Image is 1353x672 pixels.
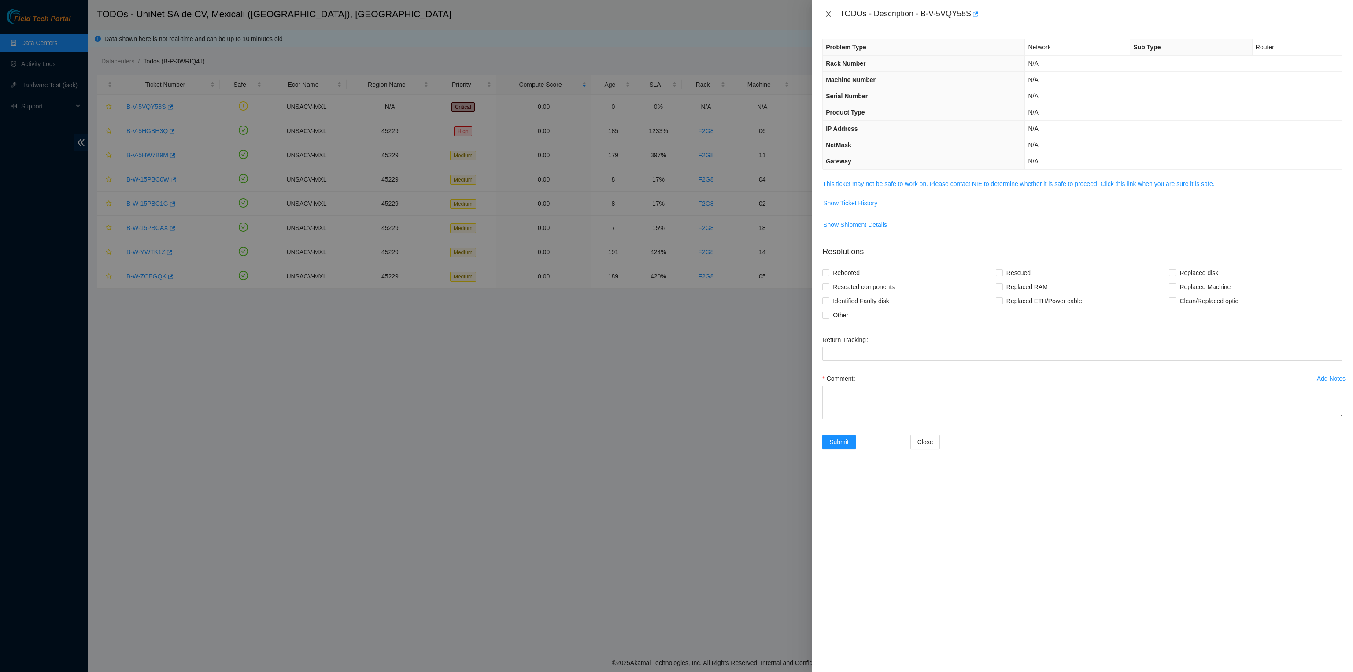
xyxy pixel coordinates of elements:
[910,435,940,449] button: Close
[826,93,868,100] span: Serial Number
[1176,294,1242,308] span: Clean/Replaced optic
[826,109,865,116] span: Product Type
[823,180,1214,187] a: This ticket may not be safe to work on. Please contact NIE to determine whether it is safe to pro...
[823,220,887,230] span: Show Shipment Details
[1028,44,1050,51] span: Network
[826,76,876,83] span: Machine Number
[917,437,933,447] span: Close
[823,218,887,232] button: Show Shipment Details
[840,7,1342,21] div: TODOs - Description - B-V-5VQY58S
[823,196,878,210] button: Show Ticket History
[825,11,832,18] span: close
[822,347,1342,361] input: Return Tracking
[1028,141,1038,149] span: N/A
[822,371,859,386] label: Comment
[1003,294,1086,308] span: Replaced ETH/Power cable
[1176,266,1222,280] span: Replaced disk
[826,60,865,67] span: Rack Number
[829,437,849,447] span: Submit
[822,333,872,347] label: Return Tracking
[1003,266,1034,280] span: Rescued
[826,158,851,165] span: Gateway
[1256,44,1274,51] span: Router
[829,308,852,322] span: Other
[822,435,856,449] button: Submit
[822,239,1342,258] p: Resolutions
[826,125,858,132] span: IP Address
[822,386,1342,419] textarea: Comment
[829,280,898,294] span: Reseated components
[1176,280,1234,294] span: Replaced Machine
[1028,158,1038,165] span: N/A
[826,141,851,149] span: NetMask
[829,294,893,308] span: Identified Faulty disk
[1028,60,1038,67] span: N/A
[822,10,835,19] button: Close
[1317,375,1346,382] div: Add Notes
[826,44,866,51] span: Problem Type
[1133,44,1161,51] span: Sub Type
[829,266,863,280] span: Rebooted
[1003,280,1051,294] span: Replaced RAM
[1028,93,1038,100] span: N/A
[823,198,877,208] span: Show Ticket History
[1028,125,1038,132] span: N/A
[1316,371,1346,386] button: Add Notes
[1028,109,1038,116] span: N/A
[1028,76,1038,83] span: N/A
